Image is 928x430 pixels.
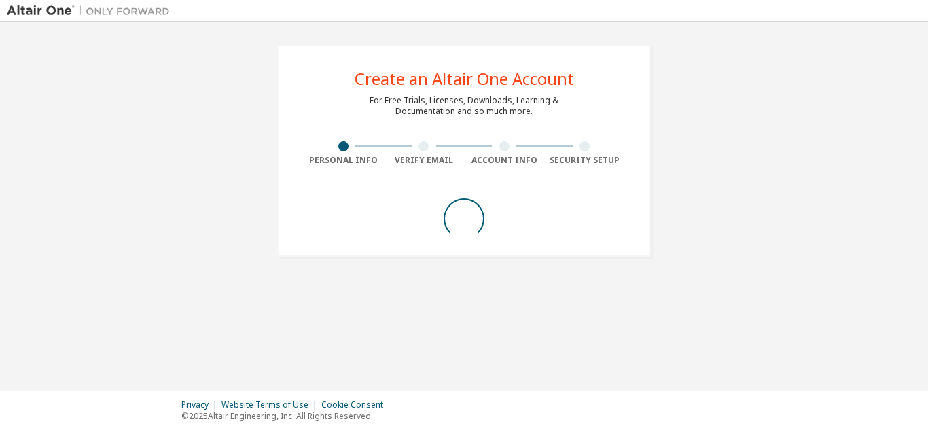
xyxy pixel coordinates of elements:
[321,399,391,410] div: Cookie Consent
[384,155,465,166] div: Verify Email
[545,155,626,166] div: Security Setup
[181,410,391,422] p: © 2025 Altair Engineering, Inc. All Rights Reserved.
[181,399,221,410] div: Privacy
[355,71,574,87] div: Create an Altair One Account
[221,399,321,410] div: Website Terms of Use
[464,155,545,166] div: Account Info
[303,155,384,166] div: Personal Info
[370,95,558,117] div: For Free Trials, Licenses, Downloads, Learning & Documentation and so much more.
[7,4,177,18] img: Altair One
